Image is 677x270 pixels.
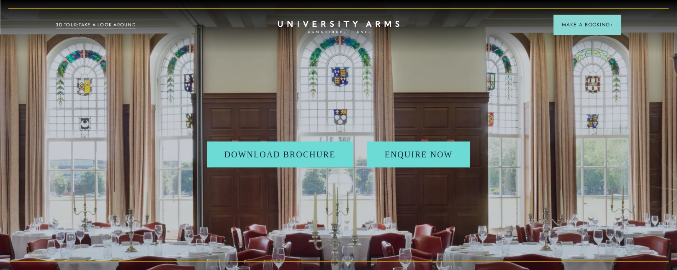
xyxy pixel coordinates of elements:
span: Make a Booking [562,21,613,28]
a: Enquire Now [367,141,471,167]
a: Download Brochure [207,141,353,167]
button: Make a BookingArrow icon [553,15,621,35]
a: Home [278,21,399,34]
a: 3D TOUR:TAKE A LOOK AROUND [56,21,136,29]
img: Arrow icon [610,23,613,26]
